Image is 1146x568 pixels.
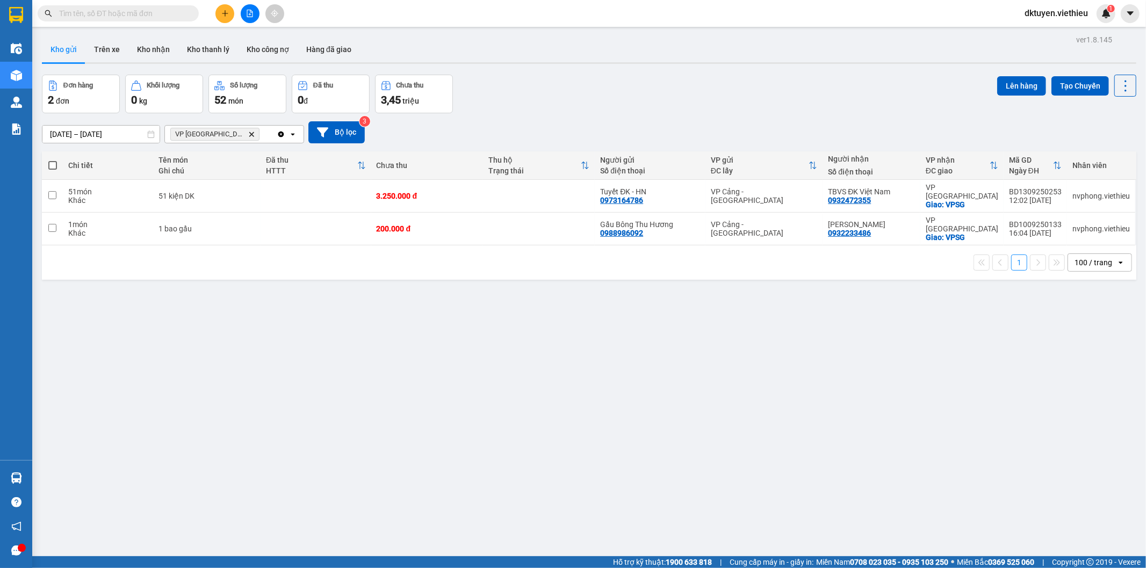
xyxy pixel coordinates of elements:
[68,229,148,237] div: Khác
[298,37,360,62] button: Hàng đã giao
[42,126,160,143] input: Select a date range.
[488,156,581,164] div: Thu hộ
[377,192,478,200] div: 3.250.000 đ
[147,82,179,89] div: Khối lượng
[230,82,257,89] div: Số lượng
[957,556,1034,568] span: Miền Bắc
[397,82,424,89] div: Chưa thu
[1076,34,1112,46] div: ver 1.8.145
[705,151,823,180] th: Toggle SortBy
[170,128,260,141] span: VP Sài Gòn, close by backspace
[1009,196,1062,205] div: 12:02 [DATE]
[1042,556,1044,568] span: |
[139,97,147,105] span: kg
[600,229,643,237] div: 0988986092
[1016,6,1097,20] span: dktuyen.viethieu
[48,93,54,106] span: 2
[208,75,286,113] button: Số lượng52món
[308,121,365,143] button: Bộ lọc
[600,220,700,229] div: Gấu Bông Thu Hương
[158,224,255,233] div: 1 bao gấu
[1126,9,1135,18] span: caret-down
[1004,151,1067,180] th: Toggle SortBy
[926,166,990,175] div: ĐC giao
[828,229,871,237] div: 0932233486
[68,220,148,229] div: 1 món
[1051,76,1109,96] button: Tạo Chuyến
[1009,229,1062,237] div: 16:04 [DATE]
[926,200,998,209] div: Giao: VPSG
[711,156,809,164] div: VP gửi
[730,556,813,568] span: Cung cấp máy in - giấy in:
[402,97,419,105] span: triệu
[613,556,712,568] span: Hỗ trợ kỹ thuật:
[1109,5,1113,12] span: 1
[9,7,23,23] img: logo-vxr
[483,151,595,180] th: Toggle SortBy
[377,161,478,170] div: Chưa thu
[266,156,357,164] div: Đã thu
[277,130,285,139] svg: Clear all
[292,75,370,113] button: Đã thu0đ
[1086,558,1094,566] span: copyright
[42,37,85,62] button: Kho gửi
[128,37,178,62] button: Kho nhận
[248,131,255,137] svg: Delete
[261,151,371,180] th: Toggle SortBy
[1009,187,1062,196] div: BD1309250253
[951,560,954,564] span: ⚪️
[920,151,1004,180] th: Toggle SortBy
[178,37,238,62] button: Kho thanh lý
[11,521,21,531] span: notification
[11,97,22,108] img: warehouse-icon
[711,166,809,175] div: ĐC lấy
[68,196,148,205] div: Khác
[265,4,284,23] button: aim
[175,130,244,139] span: VP Sài Gòn
[221,10,229,17] span: plus
[125,75,203,113] button: Khối lượng0kg
[238,37,298,62] button: Kho công nợ
[997,76,1046,96] button: Lên hàng
[271,10,278,17] span: aim
[488,166,581,175] div: Trạng thái
[600,187,700,196] div: Tuyết ĐK - HN
[85,37,128,62] button: Trên xe
[158,166,255,175] div: Ghi chú
[816,556,948,568] span: Miền Nam
[158,156,255,164] div: Tên món
[828,168,914,176] div: Số điện thoại
[988,558,1034,566] strong: 0369 525 060
[11,497,21,507] span: question-circle
[359,116,370,127] sup: 3
[828,187,914,196] div: TBVS ĐK Việt Nam
[262,129,263,140] input: Selected VP Sài Gòn.
[1116,258,1125,267] svg: open
[711,187,818,205] div: VP Cảng - [GEOGRAPHIC_DATA]
[158,192,255,200] div: 51 kiện DK
[375,75,453,113] button: Chưa thu3,45 triệu
[828,196,871,205] div: 0932472355
[600,156,700,164] div: Người gửi
[926,183,998,200] div: VP [GEOGRAPHIC_DATA]
[1101,9,1111,18] img: icon-new-feature
[11,43,22,54] img: warehouse-icon
[304,97,308,105] span: đ
[45,10,52,17] span: search
[56,97,69,105] span: đơn
[68,187,148,196] div: 51 món
[1009,156,1053,164] div: Mã GD
[828,155,914,163] div: Người nhận
[926,156,990,164] div: VP nhận
[11,123,22,135] img: solution-icon
[926,216,998,233] div: VP [GEOGRAPHIC_DATA]
[666,558,712,566] strong: 1900 633 818
[298,93,304,106] span: 0
[1075,257,1112,268] div: 100 / trang
[42,75,120,113] button: Đơn hàng2đơn
[1011,254,1027,271] button: 1
[850,558,948,566] strong: 0708 023 035 - 0935 103 250
[68,161,148,170] div: Chi tiết
[313,82,333,89] div: Đã thu
[266,166,357,175] div: HTTT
